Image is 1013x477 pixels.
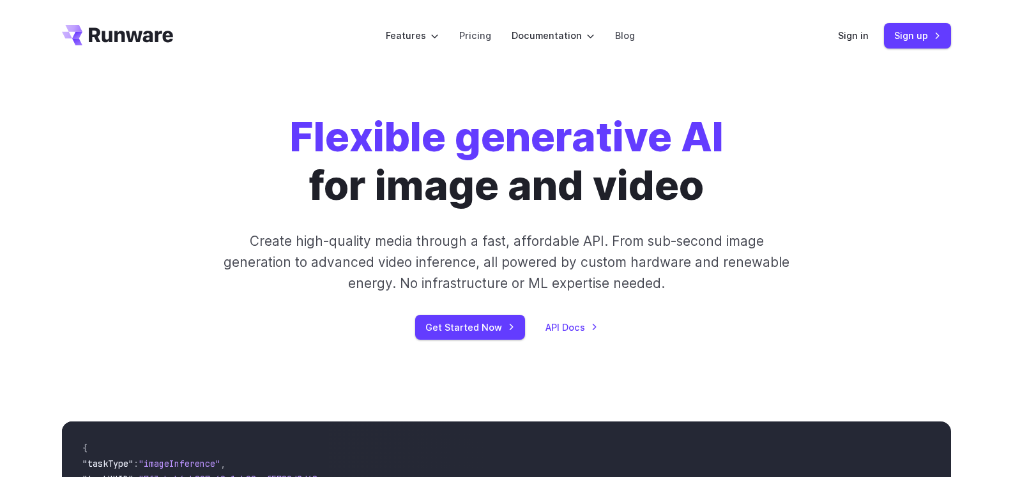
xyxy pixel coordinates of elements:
[82,458,133,469] span: "taskType"
[62,25,173,45] a: Go to /
[290,112,724,161] strong: Flexible generative AI
[415,315,525,340] a: Get Started Now
[459,28,491,43] a: Pricing
[133,458,139,469] span: :
[82,443,88,454] span: {
[838,28,869,43] a: Sign in
[290,112,724,210] h1: for image and video
[220,458,225,469] span: ,
[615,28,635,43] a: Blog
[884,23,951,48] a: Sign up
[139,458,220,469] span: "imageInference"
[386,28,439,43] label: Features
[222,231,791,294] p: Create high-quality media through a fast, affordable API. From sub-second image generation to adv...
[512,28,595,43] label: Documentation
[545,320,598,335] a: API Docs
